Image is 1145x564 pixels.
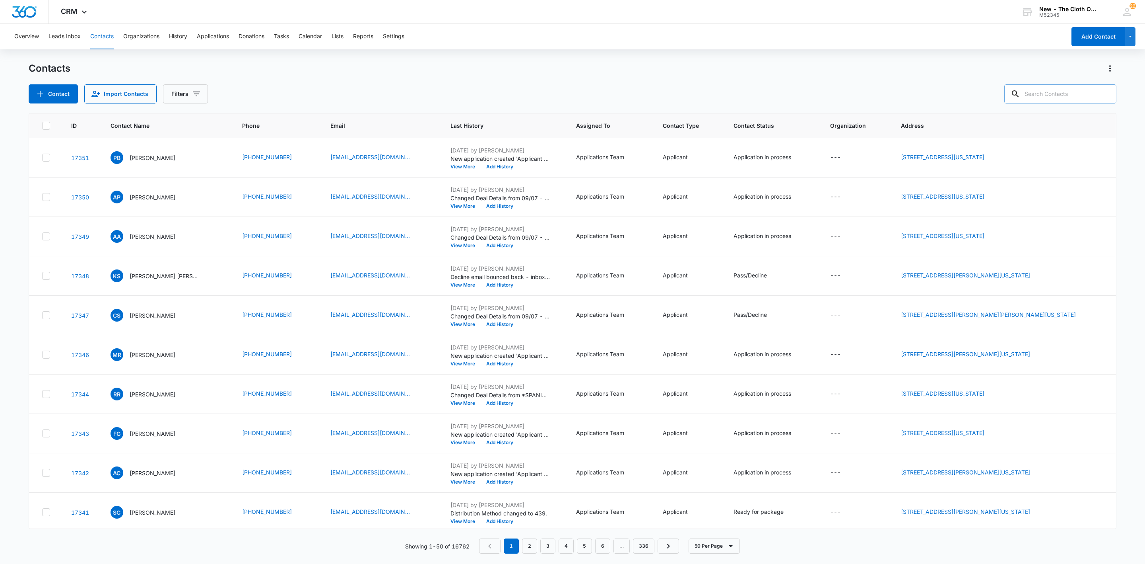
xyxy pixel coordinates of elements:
[450,185,550,194] p: [DATE] by [PERSON_NAME]
[383,24,404,49] button: Settings
[242,429,306,438] div: Phone - (909) 965-9526 - Select to Edit Field
[242,310,292,319] a: [PHONE_NUMBER]
[242,192,292,201] a: [PHONE_NUMBER]
[830,310,855,320] div: Organization - - Select to Edit Field
[830,232,841,241] div: ---
[663,389,702,399] div: Contact Type - Applicant - Select to Edit Field
[830,468,855,478] div: Organization - - Select to Edit Field
[901,310,1090,320] div: Address - 233 Cochran Road, Pennington Gap, Virginia, 24277 - Select to Edit Field
[481,401,519,406] button: Add History
[901,193,984,200] a: [STREET_ADDRESS][US_STATE]
[901,429,984,436] a: [STREET_ADDRESS][US_STATE]
[663,271,702,281] div: Contact Type - Applicant - Select to Edit Field
[830,153,841,162] div: ---
[901,350,1044,359] div: Address - 164 Main St, Jackson, California, 95642 - Select to Edit Field
[663,192,688,201] div: Applicant
[71,351,89,358] a: Navigate to contact details page for Meilyn Ramirez
[242,350,306,359] div: Phone - (209) 273-7599 - Select to Edit Field
[450,440,481,445] button: View More
[576,310,638,320] div: Assigned To - Applications Team - Select to Edit Field
[330,271,424,281] div: Email - riverakelly23@icloud.com - Select to Edit Field
[734,121,800,130] span: Contact Status
[540,539,555,554] a: Page 3
[901,429,999,438] div: Address - 1589 Chinook Street, Beaumont, California, 92223 - Select to Edit Field
[130,272,201,280] p: [PERSON_NAME] [PERSON_NAME]
[330,507,410,516] a: [EMAIL_ADDRESS][DOMAIN_NAME]
[242,389,306,399] div: Phone - (786) 803-6711 - Select to Edit Field
[111,348,190,361] div: Contact Name - Meilyn Ramirez - Select to Edit Field
[901,232,984,239] a: [STREET_ADDRESS][US_STATE]
[1129,3,1136,9] div: notifications count
[576,507,638,517] div: Assigned To - Applications Team - Select to Edit Field
[84,84,157,103] button: Import Contacts
[830,429,855,438] div: Organization - - Select to Edit Field
[130,232,175,241] p: [PERSON_NAME]
[242,468,292,476] a: [PHONE_NUMBER]
[901,468,1044,478] div: Address - 931 South Buchanan Street, Arlington, Virginia, 22204 - Select to Edit Field
[450,146,550,154] p: [DATE] by [PERSON_NAME]
[830,192,841,202] div: ---
[576,192,624,201] div: Applications Team
[901,153,999,162] div: Address - 1420 Carbon Avenue, Cheyenne, Wyoming, 82001 - Select to Edit Field
[111,388,123,400] span: RR
[111,151,123,164] span: PB
[830,153,855,162] div: Organization - - Select to Edit Field
[663,271,688,279] div: Applicant
[239,24,264,49] button: Donations
[330,468,424,478] div: Email - lucasyohana298@gmail.com - Select to Edit Field
[559,539,574,554] a: Page 4
[734,153,805,162] div: Contact Status - Application in process - Select to Edit Field
[242,350,292,358] a: [PHONE_NUMBER]
[450,283,481,287] button: View More
[576,153,638,162] div: Assigned To - Applications Team - Select to Edit Field
[330,350,424,359] div: Email - Puentesmeilyn@gmail.com - Select to Edit Field
[71,509,89,516] a: Navigate to contact details page for Solveig Coleman
[663,232,702,241] div: Contact Type - Applicant - Select to Edit Field
[576,429,624,437] div: Applications Team
[901,232,999,241] div: Address - 1121 Druid Road East, Clearwater, Florida, 33756 - Select to Edit Field
[830,350,855,359] div: Organization - - Select to Edit Field
[663,350,702,359] div: Contact Type - Applicant - Select to Edit Field
[576,271,638,281] div: Assigned To - Applications Team - Select to Edit Field
[576,468,624,476] div: Applications Team
[274,24,289,49] button: Tasks
[71,312,89,319] a: Navigate to contact details page for Clara Sullins
[242,232,306,241] div: Phone - (240) 421-7500 - Select to Edit Field
[830,271,855,281] div: Organization - - Select to Edit Field
[901,351,1030,357] a: [STREET_ADDRESS][PERSON_NAME][US_STATE]
[576,310,624,319] div: Applications Team
[242,153,292,161] a: [PHONE_NUMBER]
[111,388,190,400] div: Contact Name - Roxana Rodriguez - Select to Edit Field
[450,461,550,470] p: [DATE] by [PERSON_NAME]
[830,271,841,281] div: ---
[1039,6,1097,12] div: account name
[450,243,481,248] button: View More
[450,233,550,242] p: Changed Deal Details from 09/07 - Address doc ok. Insurance card for child did not verify age - n...
[111,151,190,164] div: Contact Name - Paulina Bojorquez - Select to Edit Field
[330,121,420,130] span: Email
[663,507,688,516] div: Applicant
[130,193,175,201] p: [PERSON_NAME]
[734,232,805,241] div: Contact Status - Application in process - Select to Edit Field
[663,310,688,319] div: Applicant
[71,430,89,437] a: Navigate to contact details page for Flor Gaeta
[130,469,175,477] p: [PERSON_NAME]
[576,389,638,399] div: Assigned To - Applications Team - Select to Edit Field
[330,232,410,240] a: [EMAIL_ADDRESS][DOMAIN_NAME]
[330,192,410,201] a: [EMAIL_ADDRESS][DOMAIN_NAME]
[481,480,519,484] button: Add History
[450,470,550,478] p: New application created 'Applicant - [PERSON_NAME]'.
[450,204,481,209] button: View More
[576,429,638,438] div: Assigned To - Applications Team - Select to Edit Field
[450,509,550,517] p: Distribution Method changed to 439.
[71,194,89,201] a: Navigate to contact details page for Alison Piela
[111,191,190,203] div: Contact Name - Alison Piela - Select to Edit Field
[504,539,519,554] em: 1
[595,539,610,554] a: Page 6
[830,350,841,359] div: ---
[405,542,470,550] p: Showing 1-50 of 16762
[450,273,550,281] p: Decline email bounced back - inbox too full. Sent text asking for new email address.
[450,304,550,312] p: [DATE] by [PERSON_NAME]
[197,24,229,49] button: Applications
[576,468,638,478] div: Assigned To - Applications Team - Select to Edit Field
